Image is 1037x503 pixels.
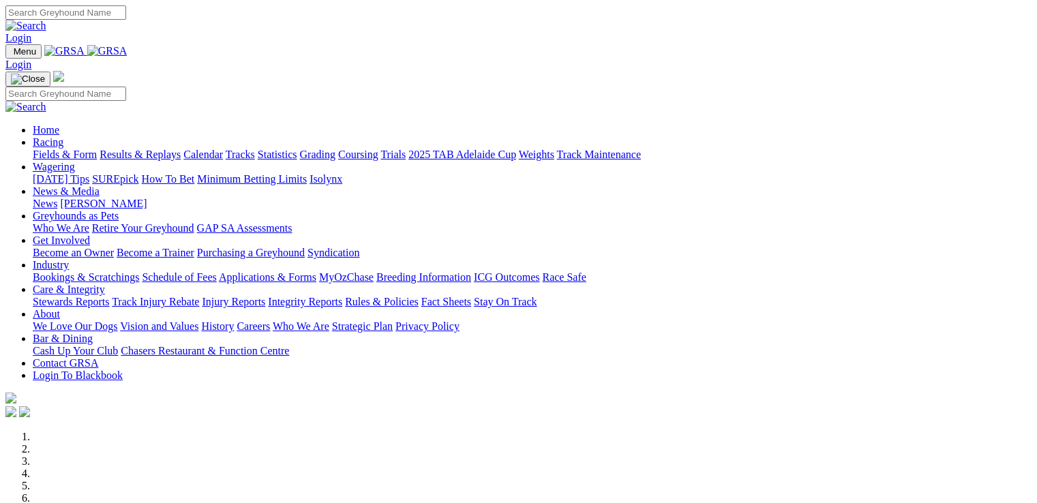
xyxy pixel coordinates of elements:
[197,247,305,258] a: Purchasing a Greyhound
[5,87,126,101] input: Search
[33,357,98,369] a: Contact GRSA
[5,32,31,44] a: Login
[307,247,359,258] a: Syndication
[197,222,292,234] a: GAP SA Assessments
[33,198,1032,210] div: News & Media
[33,320,1032,333] div: About
[19,406,30,417] img: twitter.svg
[33,271,1032,284] div: Industry
[33,185,100,197] a: News & Media
[33,124,59,136] a: Home
[33,369,123,381] a: Login To Blackbook
[33,161,75,172] a: Wagering
[319,271,374,283] a: MyOzChase
[33,222,1032,234] div: Greyhounds as Pets
[33,136,63,148] a: Racing
[421,296,471,307] a: Fact Sheets
[33,345,1032,357] div: Bar & Dining
[33,173,89,185] a: [DATE] Tips
[142,271,216,283] a: Schedule of Fees
[5,72,50,87] button: Toggle navigation
[345,296,419,307] a: Rules & Policies
[100,149,181,160] a: Results & Replays
[380,149,406,160] a: Trials
[300,149,335,160] a: Grading
[5,406,16,417] img: facebook.svg
[5,59,31,70] a: Login
[183,149,223,160] a: Calendar
[14,46,36,57] span: Menu
[33,222,89,234] a: Who We Are
[273,320,329,332] a: Who We Are
[5,393,16,403] img: logo-grsa-white.png
[408,149,516,160] a: 2025 TAB Adelaide Cup
[121,345,289,356] a: Chasers Restaurant & Function Centre
[258,149,297,160] a: Statistics
[395,320,460,332] a: Privacy Policy
[557,149,641,160] a: Track Maintenance
[53,71,64,82] img: logo-grsa-white.png
[268,296,342,307] a: Integrity Reports
[33,198,57,209] a: News
[142,173,195,185] a: How To Bet
[33,173,1032,185] div: Wagering
[33,308,60,320] a: About
[33,271,139,283] a: Bookings & Scratchings
[112,296,199,307] a: Track Injury Rebate
[92,222,194,234] a: Retire Your Greyhound
[202,296,265,307] a: Injury Reports
[33,234,90,246] a: Get Involved
[519,149,554,160] a: Weights
[33,149,97,160] a: Fields & Form
[219,271,316,283] a: Applications & Forms
[120,320,198,332] a: Vision and Values
[310,173,342,185] a: Isolynx
[542,271,586,283] a: Race Safe
[338,149,378,160] a: Coursing
[33,247,114,258] a: Become an Owner
[117,247,194,258] a: Become a Trainer
[5,5,126,20] input: Search
[33,210,119,222] a: Greyhounds as Pets
[33,333,93,344] a: Bar & Dining
[474,271,539,283] a: ICG Outcomes
[33,149,1032,161] div: Racing
[33,284,105,295] a: Care & Integrity
[87,45,127,57] img: GRSA
[44,45,85,57] img: GRSA
[92,173,138,185] a: SUREpick
[5,101,46,113] img: Search
[332,320,393,332] a: Strategic Plan
[33,247,1032,259] div: Get Involved
[201,320,234,332] a: History
[33,345,118,356] a: Cash Up Your Club
[33,320,117,332] a: We Love Our Dogs
[11,74,45,85] img: Close
[376,271,471,283] a: Breeding Information
[237,320,270,332] a: Careers
[474,296,537,307] a: Stay On Track
[33,296,1032,308] div: Care & Integrity
[5,44,42,59] button: Toggle navigation
[5,20,46,32] img: Search
[197,173,307,185] a: Minimum Betting Limits
[226,149,255,160] a: Tracks
[33,259,69,271] a: Industry
[60,198,147,209] a: [PERSON_NAME]
[33,296,109,307] a: Stewards Reports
